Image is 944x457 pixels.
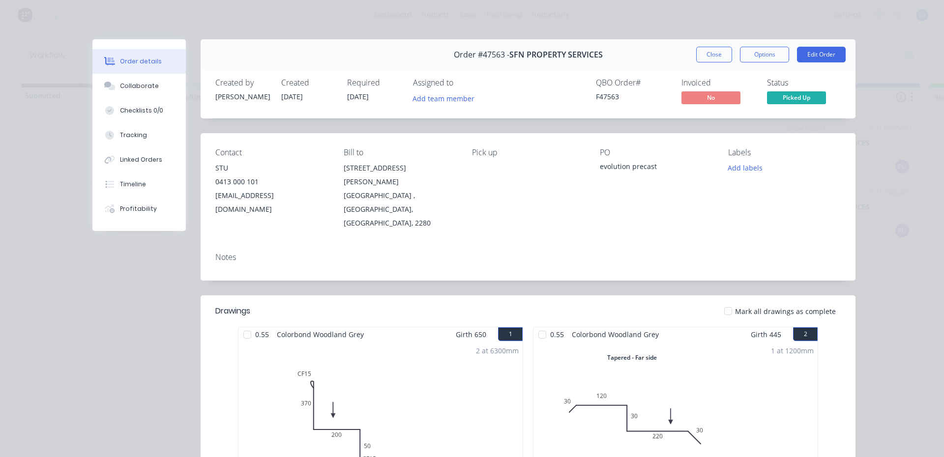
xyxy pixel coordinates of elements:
[472,148,585,157] div: Pick up
[215,175,328,189] div: 0413 000 101
[215,161,328,216] div: STU0413 000 101[EMAIL_ADDRESS][DOMAIN_NAME]
[215,253,841,262] div: Notes
[454,50,509,59] span: Order #47563 -
[476,345,519,356] div: 2 at 6300mm
[273,327,368,342] span: Colorbond Woodland Grey
[92,197,186,221] button: Profitability
[751,327,781,342] span: Girth 445
[456,327,486,342] span: Girth 650
[723,161,768,174] button: Add labels
[735,306,836,316] span: Mark all drawings as complete
[344,161,456,230] div: [STREET_ADDRESS][PERSON_NAME][GEOGRAPHIC_DATA] , [GEOGRAPHIC_DATA], [GEOGRAPHIC_DATA], 2280
[120,180,146,189] div: Timeline
[215,305,250,317] div: Drawings
[413,91,480,105] button: Add team member
[120,204,157,213] div: Profitability
[281,78,335,87] div: Created
[344,189,456,230] div: [GEOGRAPHIC_DATA] , [GEOGRAPHIC_DATA], [GEOGRAPHIC_DATA], 2280
[92,49,186,74] button: Order details
[120,106,163,115] div: Checklists 0/0
[509,50,603,59] span: SFN PROPERTY SERVICES
[600,161,712,175] div: evolution precast
[681,78,755,87] div: Invoiced
[215,148,328,157] div: Contact
[215,91,269,102] div: [PERSON_NAME]
[696,47,732,62] button: Close
[92,98,186,123] button: Checklists 0/0
[596,91,670,102] div: F47563
[347,78,401,87] div: Required
[344,161,456,189] div: [STREET_ADDRESS][PERSON_NAME]
[408,91,480,105] button: Add team member
[740,47,789,62] button: Options
[728,148,841,157] div: Labels
[251,327,273,342] span: 0.55
[797,47,846,62] button: Edit Order
[413,78,511,87] div: Assigned to
[120,57,162,66] div: Order details
[498,327,523,341] button: 1
[92,74,186,98] button: Collaborate
[767,91,826,106] button: Picked Up
[120,155,162,164] div: Linked Orders
[215,78,269,87] div: Created by
[793,327,818,341] button: 2
[568,327,663,342] span: Colorbond Woodland Grey
[92,172,186,197] button: Timeline
[546,327,568,342] span: 0.55
[767,91,826,104] span: Picked Up
[215,161,328,175] div: STU
[120,82,159,90] div: Collaborate
[120,131,147,140] div: Tracking
[92,147,186,172] button: Linked Orders
[92,123,186,147] button: Tracking
[344,148,456,157] div: Bill to
[681,91,740,104] span: No
[347,92,369,101] span: [DATE]
[767,78,841,87] div: Status
[281,92,303,101] span: [DATE]
[600,148,712,157] div: PO
[771,345,814,356] div: 1 at 1200mm
[215,189,328,216] div: [EMAIL_ADDRESS][DOMAIN_NAME]
[596,78,670,87] div: QBO Order #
